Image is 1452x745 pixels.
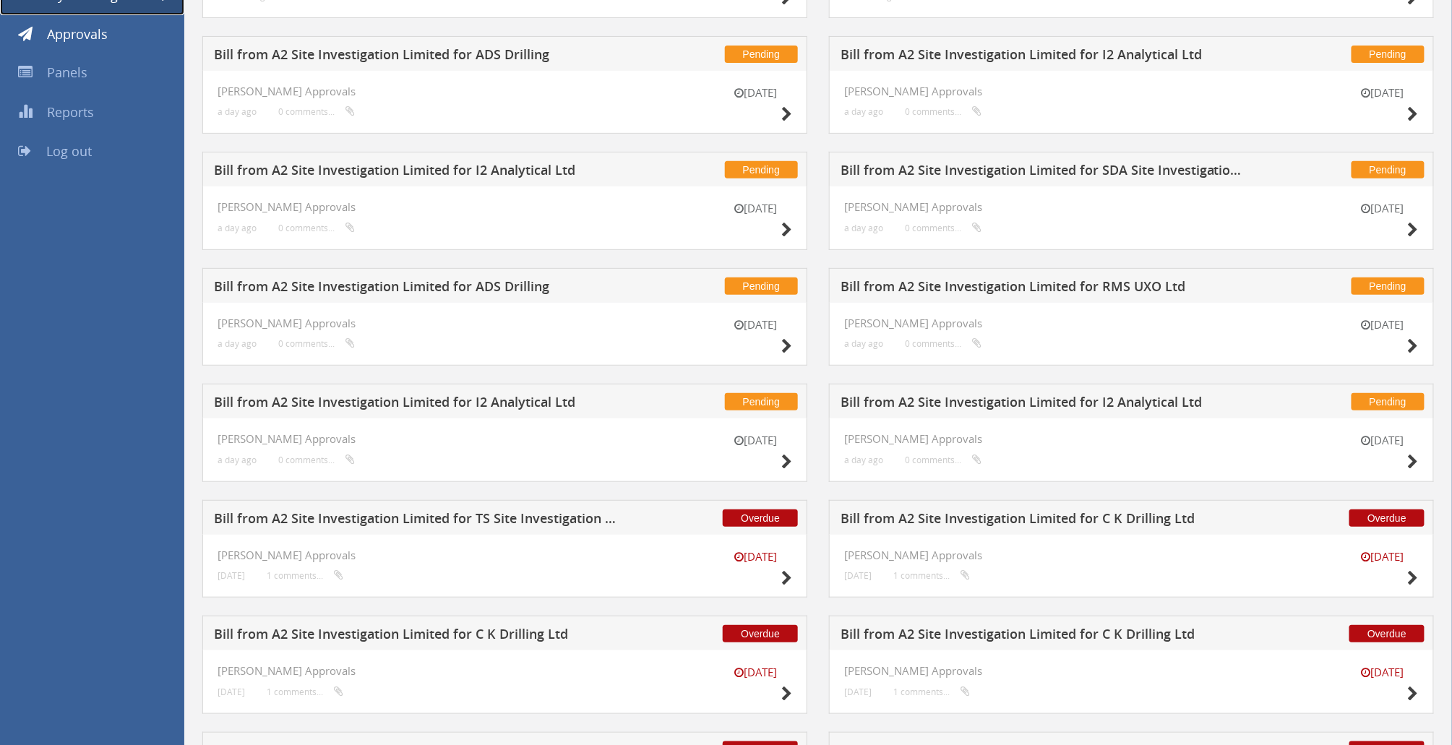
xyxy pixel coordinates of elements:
[725,46,798,63] span: Pending
[218,455,257,465] small: a day ago
[218,223,257,233] small: a day ago
[267,570,343,581] small: 1 comments...
[214,280,622,298] h5: Bill from A2 Site Investigation Limited for ADS Drilling
[844,549,1419,561] h4: [PERSON_NAME] Approvals
[844,455,883,465] small: a day ago
[720,433,792,448] small: [DATE]
[723,625,798,642] span: Overdue
[905,455,981,465] small: 0 comments...
[725,277,798,295] span: Pending
[844,570,872,581] small: [DATE]
[47,64,87,81] span: Panels
[218,106,257,117] small: a day ago
[218,570,245,581] small: [DATE]
[214,627,622,645] h5: Bill from A2 Site Investigation Limited for C K Drilling Ltd
[278,106,355,117] small: 0 comments...
[47,25,108,43] span: Approvals
[720,549,792,564] small: [DATE]
[1346,85,1419,100] small: [DATE]
[278,338,355,349] small: 0 comments...
[725,161,798,178] span: Pending
[218,201,792,213] h4: [PERSON_NAME] Approvals
[841,627,1248,645] h5: Bill from A2 Site Investigation Limited for C K Drilling Ltd
[905,223,981,233] small: 0 comments...
[1352,46,1425,63] span: Pending
[841,48,1248,66] h5: Bill from A2 Site Investigation Limited for I2 Analytical Ltd
[893,570,970,581] small: 1 comments...
[720,665,792,680] small: [DATE]
[844,106,883,117] small: a day ago
[46,142,92,160] span: Log out
[1346,665,1419,680] small: [DATE]
[214,163,622,181] h5: Bill from A2 Site Investigation Limited for I2 Analytical Ltd
[218,549,792,561] h4: [PERSON_NAME] Approvals
[267,686,343,697] small: 1 comments...
[218,317,792,330] h4: [PERSON_NAME] Approvals
[841,280,1248,298] h5: Bill from A2 Site Investigation Limited for RMS UXO Ltd
[218,433,792,445] h4: [PERSON_NAME] Approvals
[1346,201,1419,216] small: [DATE]
[725,393,798,410] span: Pending
[844,201,1419,213] h4: [PERSON_NAME] Approvals
[723,509,798,527] span: Overdue
[278,455,355,465] small: 0 comments...
[218,338,257,349] small: a day ago
[720,201,792,216] small: [DATE]
[841,512,1248,530] h5: Bill from A2 Site Investigation Limited for C K Drilling Ltd
[214,48,622,66] h5: Bill from A2 Site Investigation Limited for ADS Drilling
[841,395,1248,413] h5: Bill from A2 Site Investigation Limited for I2 Analytical Ltd
[844,223,883,233] small: a day ago
[720,85,792,100] small: [DATE]
[1346,317,1419,332] small: [DATE]
[1349,509,1425,527] span: Overdue
[278,223,355,233] small: 0 comments...
[844,85,1419,98] h4: [PERSON_NAME] Approvals
[1346,549,1419,564] small: [DATE]
[218,85,792,98] h4: [PERSON_NAME] Approvals
[1352,277,1425,295] span: Pending
[841,163,1248,181] h5: Bill from A2 Site Investigation Limited for SDA Site Investigation Limited
[905,106,981,117] small: 0 comments...
[1352,393,1425,410] span: Pending
[47,103,94,121] span: Reports
[905,338,981,349] small: 0 comments...
[1346,433,1419,448] small: [DATE]
[214,512,622,530] h5: Bill from A2 Site Investigation Limited for TS Site Investigation Ltd
[720,317,792,332] small: [DATE]
[1349,625,1425,642] span: Overdue
[844,338,883,349] small: a day ago
[893,686,970,697] small: 1 comments...
[844,317,1419,330] h4: [PERSON_NAME] Approvals
[844,665,1419,677] h4: [PERSON_NAME] Approvals
[214,395,622,413] h5: Bill from A2 Site Investigation Limited for I2 Analytical Ltd
[218,686,245,697] small: [DATE]
[1352,161,1425,178] span: Pending
[844,686,872,697] small: [DATE]
[844,433,1419,445] h4: [PERSON_NAME] Approvals
[218,665,792,677] h4: [PERSON_NAME] Approvals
